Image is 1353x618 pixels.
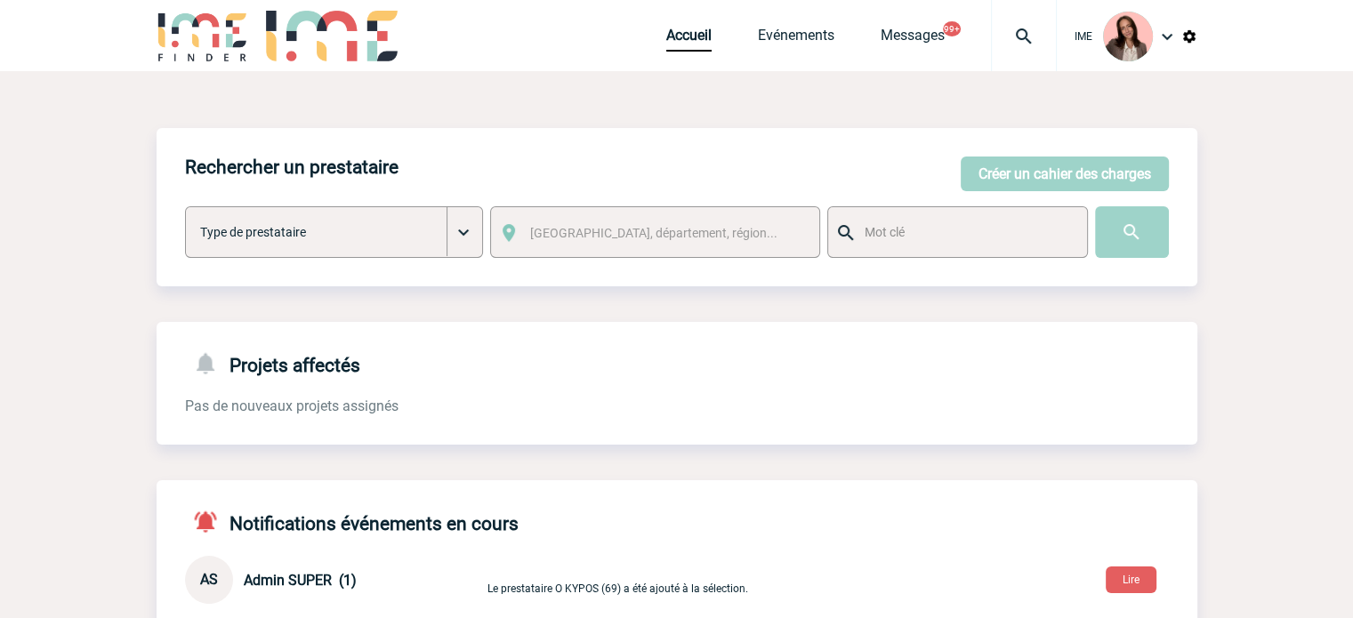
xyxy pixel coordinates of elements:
[1103,12,1153,61] img: 94396-3.png
[244,572,357,589] span: Admin SUPER (1)
[530,226,777,240] span: [GEOGRAPHIC_DATA], département, région...
[192,350,230,376] img: notifications-24-px-g.png
[192,509,230,534] img: notifications-active-24-px-r.png
[1095,206,1169,258] input: Submit
[487,566,906,595] p: Le prestataire O KYPOS (69) a été ajouté à la sélection.
[758,27,834,52] a: Evénements
[200,571,218,588] span: AS
[1106,566,1156,593] button: Lire
[1075,30,1092,43] span: IME
[185,397,399,414] span: Pas de nouveaux projets assignés
[860,221,1071,244] input: Mot clé
[157,11,249,61] img: IME-Finder
[943,21,961,36] button: 99+
[185,157,399,178] h4: Rechercher un prestataire
[185,556,484,604] div: Conversation privée : Client - Agence
[666,27,712,52] a: Accueil
[1091,570,1171,587] a: Lire
[185,350,360,376] h4: Projets affectés
[185,570,906,587] a: AS Admin SUPER (1) Le prestataire O KYPOS (69) a été ajouté à la sélection.
[881,27,945,52] a: Messages
[185,509,519,534] h4: Notifications événements en cours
